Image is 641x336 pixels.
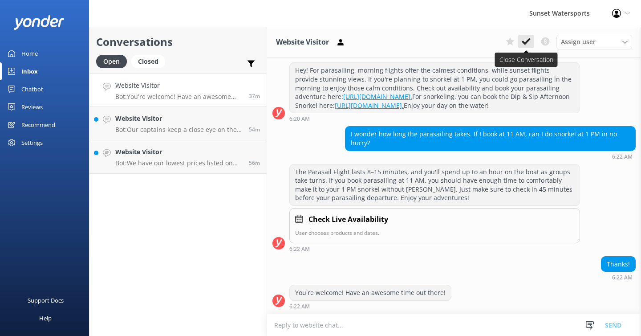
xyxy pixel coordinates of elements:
[289,116,310,122] strong: 6:20 AM
[39,309,52,327] div: Help
[21,45,38,62] div: Home
[612,275,633,280] strong: 6:22 AM
[612,154,633,160] strong: 6:22 AM
[21,134,43,152] div: Settings
[96,55,127,68] div: Open
[601,274,636,280] div: Oct 02 2025 06:22pm (UTC -05:00) America/Cancun
[556,35,632,49] div: Assign User
[115,81,242,90] h4: Website Visitor
[13,15,65,30] img: yonder-white-logo.png
[115,126,242,134] p: Bot: Our captains keep a close eye on the weather, and if it's unsafe, we'll postpone or cancel t...
[28,291,64,309] div: Support Docs
[21,62,38,80] div: Inbox
[276,37,329,48] h3: Website Visitor
[89,140,267,174] a: Website VisitorBot:We have our lowest prices listed on our website at all times, and you can find...
[612,53,633,58] strong: 6:20 AM
[601,257,635,272] div: Thanks!
[21,116,55,134] div: Recommend
[289,246,310,252] strong: 6:22 AM
[249,159,260,167] span: Oct 02 2025 06:04pm (UTC -05:00) America/Cancun
[89,74,267,107] a: Website VisitorBot:You're welcome! Have an awesome time out there!37m
[115,147,242,157] h4: Website Visitor
[89,107,267,140] a: Website VisitorBot:Our captains keep a close eye on the weather, and if it's unsafe, we'll postpo...
[295,229,574,237] p: User chooses products and dates.
[115,114,242,123] h4: Website Visitor
[290,164,580,205] div: The Parasail Flight lasts 8–15 minutes, and you'll spend up to an hour on the boat as groups take...
[343,92,412,101] a: [URL][DOMAIN_NAME].
[21,98,43,116] div: Reviews
[21,80,43,98] div: Chatbot
[249,92,260,100] span: Oct 02 2025 06:22pm (UTC -05:00) America/Cancun
[289,303,451,309] div: Oct 02 2025 06:22pm (UTC -05:00) America/Cancun
[290,63,580,113] div: Hey! For parasailing, morning flights offer the calmest conditions, while sunset flights provide ...
[115,159,242,167] p: Bot: We have our lowest prices listed on our website at all times, and you can find early-bird di...
[345,127,635,150] div: I wonder how long the parasailing takes. If I book at 11 AM, can I do snorkel at 1 PM in no hurry?
[96,56,131,66] a: Open
[561,37,596,47] span: Assign user
[249,126,260,133] span: Oct 02 2025 06:05pm (UTC -05:00) America/Cancun
[289,304,310,309] strong: 6:22 AM
[290,285,451,300] div: You're welcome! Have an awesome time out there!
[131,56,170,66] a: Closed
[289,115,580,122] div: Oct 02 2025 06:20pm (UTC -05:00) America/Cancun
[335,101,404,110] a: [URL][DOMAIN_NAME].
[289,246,580,252] div: Oct 02 2025 06:22pm (UTC -05:00) America/Cancun
[96,33,260,50] h2: Conversations
[345,153,636,160] div: Oct 02 2025 06:22pm (UTC -05:00) America/Cancun
[131,55,165,68] div: Closed
[308,214,388,225] h4: Check Live Availability
[115,93,242,101] p: Bot: You're welcome! Have an awesome time out there!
